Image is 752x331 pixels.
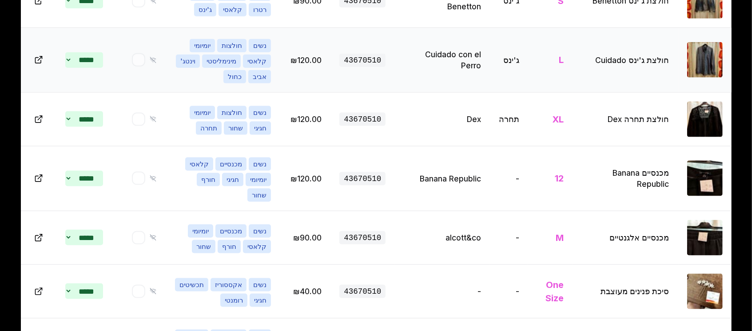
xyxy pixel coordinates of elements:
[249,39,271,52] span: נשים
[30,229,48,247] button: Open in new tab
[293,233,322,242] span: ערוך מחיר
[528,92,573,146] td: XL
[687,274,723,309] img: סיכת פנינים מעוצבת
[687,102,723,137] img: חולצת תחרה Dex
[243,55,271,68] span: קלאסי
[528,264,573,318] td: One Size
[218,240,241,253] span: חורף
[30,283,48,300] button: Open in new tab
[339,172,386,185] span: 43670510
[175,278,208,292] span: תכשיטים
[223,70,246,83] span: כחול
[687,220,723,256] img: מכנסיים אלגנטיים
[30,51,48,69] button: Open in new tab
[573,146,678,211] td: מכנסיים Banana Republic
[290,114,322,124] span: ערוך מחיר
[528,28,573,92] td: L
[394,264,490,318] td: -
[188,225,213,238] span: יומיומי
[290,174,322,183] span: ערוך מחיר
[490,264,528,318] td: -
[30,110,48,128] button: Open in new tab
[528,146,573,211] td: 12
[339,113,386,126] span: 43670510
[220,294,247,307] span: רומנטי
[249,278,271,292] span: נשים
[293,287,322,296] span: ערוך מחיר
[249,225,271,238] span: נשים
[573,264,678,318] td: סיכת פנינים מעוצבת
[339,285,386,298] span: 43670510
[573,211,678,264] td: מכנסיים אלגנטיים
[490,211,528,264] td: -
[217,39,247,52] span: חולצות
[394,211,490,264] td: alcott&co
[249,106,271,119] span: נשים
[490,146,528,211] td: -
[246,173,271,186] span: יומיומי
[339,231,386,244] span: 43670510
[194,3,216,16] span: ג'ינס
[687,42,723,78] img: חולצת ג'ינס Cuidado
[196,122,222,135] span: תחרה
[249,158,271,171] span: נשים
[215,158,247,171] span: מכנסיים
[250,294,271,307] span: חגיגי
[573,28,678,92] td: חולצת ג'ינס Cuidado
[219,3,247,16] span: קלאסי
[176,55,200,68] span: וינטג'
[217,106,247,119] span: חולצות
[243,240,271,253] span: קלאסי
[573,92,678,146] td: חולצת תחרה Dex
[190,39,215,52] span: יומיומי
[202,55,241,68] span: מינימליסטי
[290,55,322,65] span: ערוך מחיר
[250,122,271,135] span: חגיגי
[394,28,490,92] td: Cuidado con el Perro
[528,211,573,264] td: M
[248,70,271,83] span: אביב
[222,173,243,186] span: חגיגי
[211,278,247,292] span: אקססוריז
[215,225,247,238] span: מכנסיים
[687,161,723,196] img: מכנסיים Banana Republic
[30,169,48,187] button: Open in new tab
[190,106,215,119] span: יומיומי
[394,146,490,211] td: Banana Republic
[185,158,213,171] span: קלאסי
[224,122,247,135] span: שחור
[490,28,528,92] td: ג'ינס
[247,189,271,202] span: שחור
[197,173,220,186] span: חורף
[339,54,386,67] span: 43670510
[394,92,490,146] td: Dex
[192,240,215,253] span: שחור
[249,3,271,16] span: רטרו
[490,92,528,146] td: תחרה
